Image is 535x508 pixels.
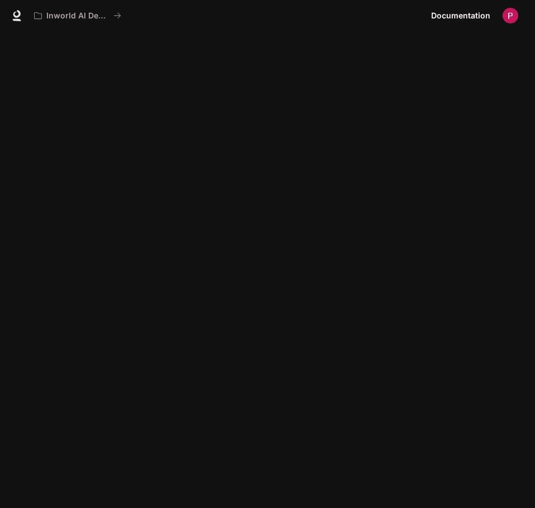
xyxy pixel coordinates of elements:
button: User avatar [499,4,522,27]
span: Documentation [431,9,490,23]
a: Documentation [427,4,495,27]
img: User avatar [503,8,518,23]
button: All workspaces [29,4,126,27]
p: Inworld AI Demos [46,11,109,21]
